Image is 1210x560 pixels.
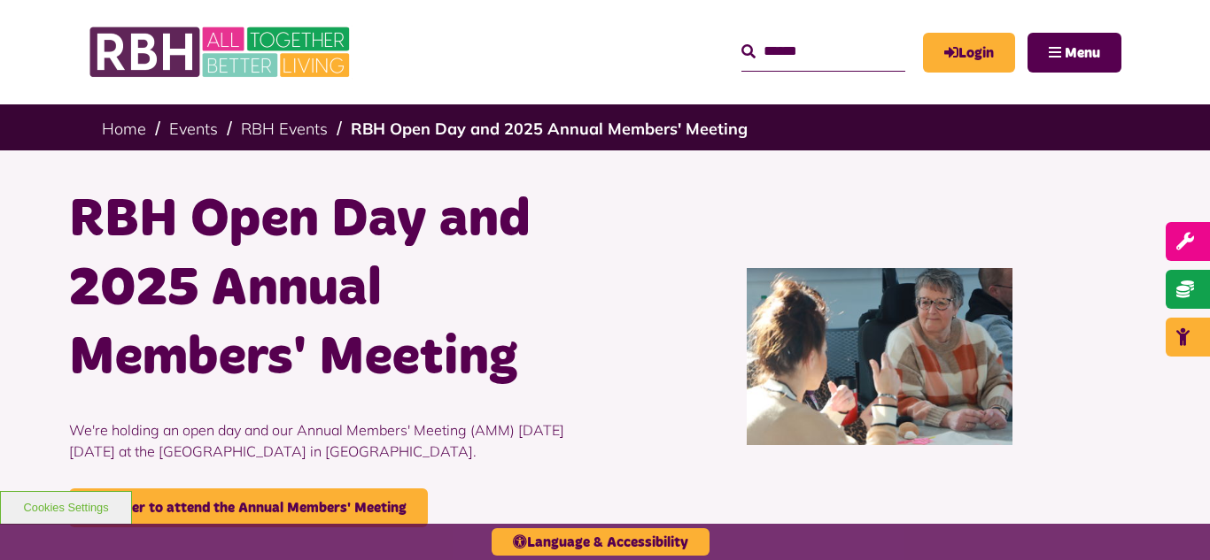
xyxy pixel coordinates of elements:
span: Menu [1065,46,1100,60]
h1: RBH Open Day and 2025 Annual Members' Meeting [69,186,592,393]
a: RBH Events [241,119,328,139]
a: Register to attend the Annual Members' Meeting [69,488,428,527]
button: Language & Accessibility [492,528,710,556]
a: MyRBH [923,33,1015,73]
img: IMG 7040 [747,268,1012,445]
p: We're holding an open day and our Annual Members' Meeting (AMM) [DATE][DATE] at the [GEOGRAPHIC_D... [69,393,592,488]
iframe: Netcall Web Assistant for live chat [1130,480,1210,560]
button: Navigation [1028,33,1121,73]
a: Events [169,119,218,139]
a: RBH Open Day and 2025 Annual Members' Meeting [351,119,748,139]
a: Home [102,119,146,139]
img: RBH [89,18,354,87]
